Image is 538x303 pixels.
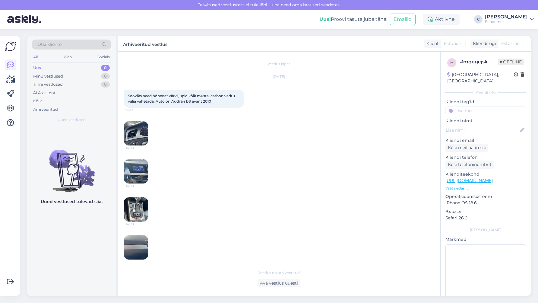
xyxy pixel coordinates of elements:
[319,16,387,23] div: Proovi tasuta juba täna:
[126,260,148,264] span: 14:08
[37,41,62,48] span: Otsi kliente
[447,72,514,84] div: [GEOGRAPHIC_DATA], [GEOGRAPHIC_DATA]
[124,74,434,79] div: [DATE]
[124,159,148,183] img: Attachment
[27,139,116,193] img: No chats
[258,279,300,287] div: Ava vestlus uuesti
[424,40,439,47] div: Klient
[444,40,462,47] span: Estonian
[126,222,148,226] span: 14:08
[485,19,528,24] div: Fendernet
[474,15,483,24] div: C
[124,61,434,67] div: Vestlus algas
[446,127,519,133] input: Lisa nimi
[485,14,528,19] div: [PERSON_NAME]
[445,186,526,191] p: Vaata edasi ...
[485,14,534,24] a: [PERSON_NAME]Fendernet
[423,14,460,25] div: Aktiivne
[445,118,526,124] p: Kliendi nimi
[319,16,331,22] b: Uus!
[445,154,526,161] p: Kliendi telefon
[445,215,526,221] p: Safari 26.0
[445,106,526,115] input: Lisa tag
[33,107,58,113] div: Arhiveeritud
[445,209,526,215] p: Brauser
[33,90,55,96] div: AI Assistent
[445,161,494,169] div: Küsi telefoninumbrit
[501,40,520,47] span: Estonian
[41,199,103,205] p: Uued vestlused tulevad siia.
[445,90,526,95] div: Kliendi info
[128,94,236,104] span: Sooviks need hõbedat värvi jupid kõik musta, carbon vadtu välja vahetada. Auto on Audi a4 b8 avan...
[450,60,454,65] span: m
[498,59,524,65] span: Offline
[445,137,526,144] p: Kliendi email
[445,193,526,200] p: Operatsioonisüsteem
[445,227,526,233] div: [PERSON_NAME]
[445,200,526,206] p: iPhone OS 18.6
[390,14,416,25] button: Emailid
[123,40,167,48] label: Arhiveeritud vestlus
[58,117,86,123] span: Uued vestlused
[126,146,148,150] span: 14:08
[445,236,526,243] p: Märkmed
[258,270,300,276] span: Vestlus on arhiveeritud
[125,108,148,113] span: 14:08
[445,171,526,177] p: Klienditeekond
[445,144,488,152] div: Küsi meiliaadressi
[124,121,148,145] img: Attachment
[126,184,148,188] span: 14:08
[62,53,73,61] div: Web
[33,65,41,71] div: Uus
[33,98,42,104] div: Kõik
[33,81,63,88] div: Tiimi vestlused
[5,41,16,52] img: Askly Logo
[33,73,63,79] div: Minu vestlused
[32,53,39,61] div: All
[96,53,111,61] div: Socials
[460,58,498,65] div: # mqegcjsk
[445,178,493,183] a: [URL][DOMAIN_NAME]
[101,73,110,79] div: 0
[124,197,148,222] img: Attachment
[101,81,110,88] div: 0
[101,65,110,71] div: 0
[124,235,148,260] img: Attachment
[470,40,496,47] div: Klienditugi
[445,99,526,105] p: Kliendi tag'id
